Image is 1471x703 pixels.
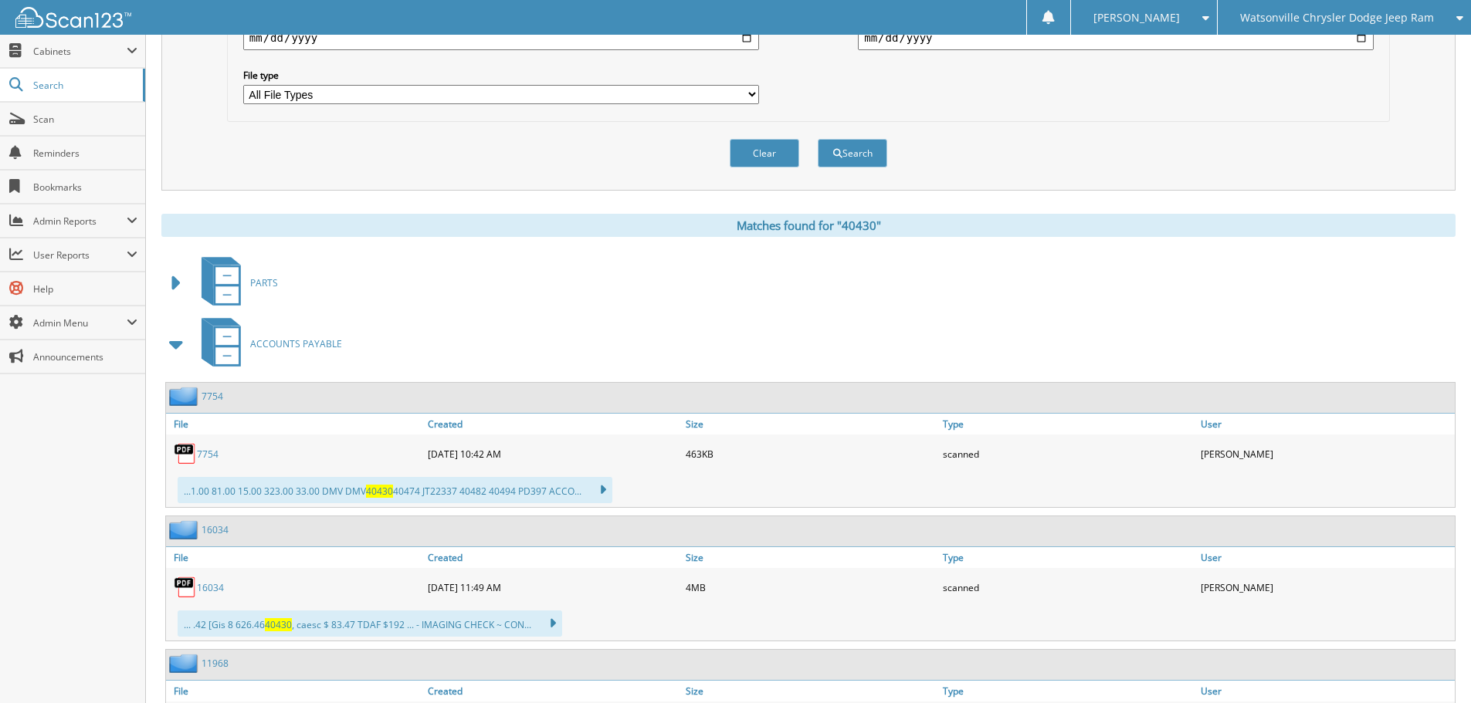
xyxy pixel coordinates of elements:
[682,681,940,701] a: Size
[15,7,131,28] img: scan123-logo-white.svg
[424,572,682,603] div: [DATE] 11:49 AM
[1394,629,1471,703] iframe: Chat Widget
[174,576,197,599] img: PDF.png
[1197,414,1455,434] a: User
[166,681,424,701] a: File
[682,547,940,568] a: Size
[166,414,424,434] a: File
[178,610,562,637] div: ... .42 [Gis 8 626.46 , caesc $ 83.47 TDAF $192 ... - IMAGING CHECK ~ CON...
[1240,13,1434,22] span: Watsonville Chrysler Dodge Jeep Ram
[166,547,424,568] a: File
[33,113,137,126] span: Scan
[192,313,342,374] a: ACCOUNTS PAYABLE
[682,438,940,469] div: 463KB
[424,547,682,568] a: Created
[169,520,202,539] img: folder2.png
[682,572,940,603] div: 4MB
[33,248,127,262] span: User Reports
[682,414,940,434] a: Size
[858,25,1374,50] input: end
[33,350,137,363] span: Announcements
[366,485,393,498] span: 40430
[1197,547,1455,568] a: User
[202,390,223,403] a: 7754
[1093,13,1180,22] span: [PERSON_NAME]
[730,139,799,167] button: Clear
[265,618,292,631] span: 40430
[202,523,229,536] a: 16034
[250,276,278,289] span: PARTS
[33,181,137,194] span: Bookmarks
[33,316,127,330] span: Admin Menu
[243,69,759,82] label: File type
[818,139,887,167] button: Search
[939,438,1197,469] div: scanned
[939,547,1197,568] a: Type
[1197,572,1455,603] div: [PERSON_NAME]
[33,282,137,296] span: Help
[161,214,1456,237] div: Matches found for "40430"
[1197,438,1455,469] div: [PERSON_NAME]
[1197,681,1455,701] a: User
[178,477,612,503] div: ...1.00 81.00 15.00 323.00 33.00 DMV DMV 40474 JT22337 40482 40494 PD397 ACCO...
[33,45,127,58] span: Cabinets
[33,147,137,160] span: Reminders
[424,414,682,434] a: Created
[33,215,127,228] span: Admin Reports
[424,681,682,701] a: Created
[169,654,202,673] img: folder2.png
[197,448,219,461] a: 7754
[243,25,759,50] input: start
[202,657,229,670] a: 11968
[939,572,1197,603] div: scanned
[33,79,135,92] span: Search
[250,337,342,350] span: ACCOUNTS PAYABLE
[174,442,197,465] img: PDF.png
[197,581,224,594] a: 16034
[424,438,682,469] div: [DATE] 10:42 AM
[939,414,1197,434] a: Type
[939,681,1197,701] a: Type
[169,387,202,406] img: folder2.png
[192,252,278,313] a: PARTS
